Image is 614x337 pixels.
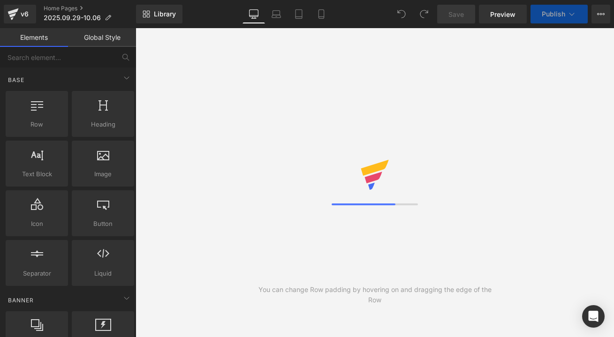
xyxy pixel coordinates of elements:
[542,10,565,18] span: Publish
[479,5,527,23] a: Preview
[136,5,182,23] a: New Library
[7,296,35,305] span: Banner
[310,5,333,23] a: Mobile
[448,9,464,19] span: Save
[531,5,588,23] button: Publish
[75,169,131,179] span: Image
[288,5,310,23] a: Tablet
[8,120,65,129] span: Row
[75,120,131,129] span: Heading
[8,269,65,278] span: Separator
[68,28,136,47] a: Global Style
[392,5,411,23] button: Undo
[8,169,65,179] span: Text Block
[490,9,515,19] span: Preview
[255,285,494,305] div: You can change Row padding by hovering on and dragging the edge of the Row
[415,5,433,23] button: Redo
[44,5,136,12] a: Home Pages
[19,8,30,20] div: v6
[582,305,605,328] div: Open Intercom Messenger
[591,5,610,23] button: More
[44,14,101,22] span: 2025.09.29-10.06
[154,10,176,18] span: Library
[7,75,25,84] span: Base
[243,5,265,23] a: Desktop
[75,219,131,229] span: Button
[265,5,288,23] a: Laptop
[8,219,65,229] span: Icon
[75,269,131,278] span: Liquid
[4,5,36,23] a: v6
